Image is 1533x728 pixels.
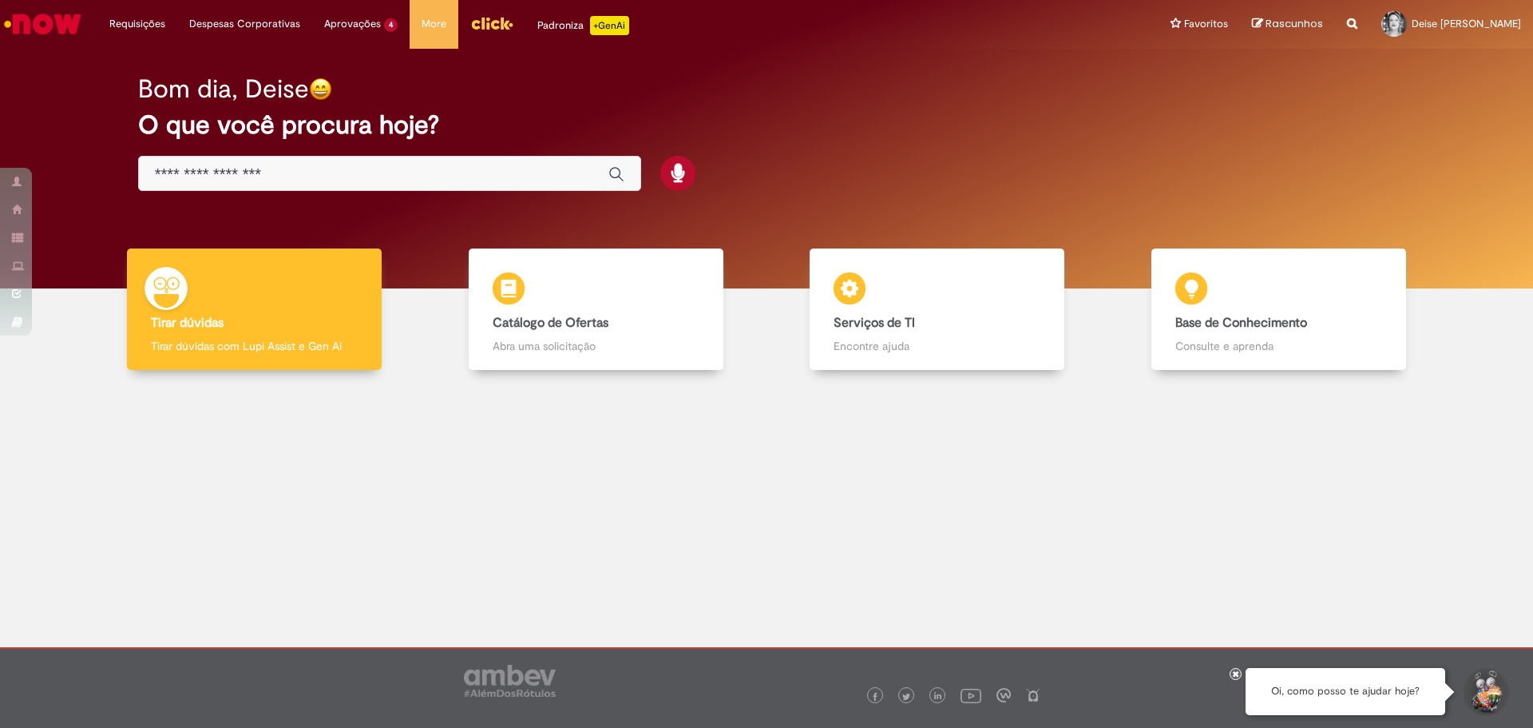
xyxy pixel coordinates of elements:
img: logo_footer_twitter.png [902,693,910,701]
p: +GenAi [590,16,629,35]
img: logo_footer_linkedin.png [934,692,942,702]
p: Consulte e aprenda [1175,338,1382,354]
div: Padroniza [537,16,629,35]
p: Encontre ajuda [834,338,1040,354]
p: Abra uma solicitação [493,338,699,354]
img: logo_footer_ambev_rotulo_gray.png [464,665,556,697]
p: Tirar dúvidas com Lupi Assist e Gen Ai [151,338,358,354]
img: logo_footer_workplace.png [996,688,1011,702]
b: Tirar dúvidas [151,315,224,331]
span: Despesas Corporativas [189,16,300,32]
button: Iniciar Conversa de Suporte [1461,668,1509,716]
a: Tirar dúvidas Tirar dúvidas com Lupi Assist e Gen Ai [84,249,426,371]
a: Rascunhos [1252,17,1323,32]
span: Requisições [109,16,165,32]
span: Aprovações [324,16,381,32]
a: Serviços de TI Encontre ajuda [766,249,1108,371]
span: More [422,16,446,32]
img: click_logo_yellow_360x200.png [470,11,513,35]
div: Oi, como posso te ajudar hoje? [1246,668,1445,715]
a: Base de Conhecimento Consulte e aprenda [1108,249,1450,371]
img: logo_footer_naosei.png [1026,688,1040,702]
b: Catálogo de Ofertas [493,315,608,331]
b: Base de Conhecimento [1175,315,1307,331]
span: Deise [PERSON_NAME] [1412,17,1521,30]
span: Rascunhos [1266,16,1323,31]
h2: Bom dia, Deise [138,75,309,103]
img: happy-face.png [309,78,332,101]
img: ServiceNow [2,8,84,40]
span: Favoritos [1184,16,1228,32]
span: 4 [384,18,398,32]
a: Catálogo de Ofertas Abra uma solicitação [426,249,767,371]
b: Serviços de TI [834,315,915,331]
img: logo_footer_youtube.png [961,685,981,706]
h2: O que você procura hoje? [138,111,1396,139]
img: logo_footer_facebook.png [871,693,879,701]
